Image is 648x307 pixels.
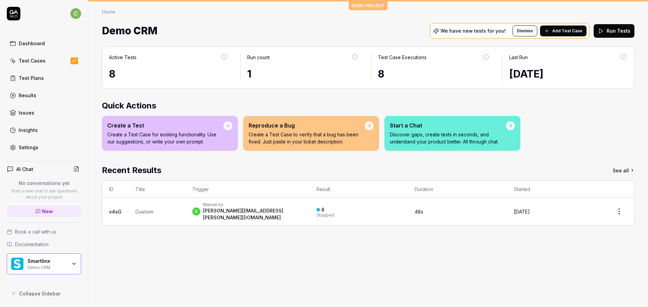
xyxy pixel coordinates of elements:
[109,66,228,82] div: 8
[321,207,324,213] div: 8
[28,264,67,270] div: Demo CRM
[509,68,543,80] time: [DATE]
[390,121,506,130] div: Start a Chat
[317,213,334,217] div: Stopped
[42,208,53,215] span: New
[249,131,365,145] p: Create a Test Case to verify that a bug has been fixed. Just paste in your ticket description.
[247,54,270,61] div: Run count
[102,100,634,112] h2: Quick Actions
[7,206,81,217] a: New
[102,164,161,176] h2: Recent Results
[109,54,137,61] div: Active Tests
[70,8,81,19] span: c
[19,92,36,99] div: Results
[440,29,506,33] p: We have new tests for you!
[19,40,45,47] div: Dashboard
[102,181,128,198] th: ID
[203,207,303,221] div: [PERSON_NAME][EMAIL_ADDRESS][PERSON_NAME][DOMAIN_NAME]
[415,209,423,215] time: 48s
[514,209,530,215] time: [DATE]
[378,54,427,61] div: Test Case Executions
[7,123,81,137] a: Insights
[16,166,33,173] h4: AI Chat
[19,126,38,134] div: Insights
[15,228,56,235] span: Book a call with us
[7,228,81,235] a: Book a call with us
[594,24,634,38] button: Run Tests
[7,141,81,154] a: Settings
[109,209,122,215] a: v4sG
[19,144,38,151] div: Settings
[19,57,46,64] div: Test Cases
[7,180,81,187] p: No conversations yet
[185,181,310,198] th: Trigger
[247,66,359,82] div: 1
[7,37,81,50] a: Dashboard
[107,121,223,130] div: Create a Test
[19,74,44,82] div: Test Plans
[19,109,34,116] div: Issues
[15,241,49,248] span: Documentation
[102,22,158,40] span: Demo CRM
[7,253,81,274] button: Smartlinx LogoSmartlinxDemo CRM
[408,181,507,198] th: Duration
[11,258,23,270] img: Smartlinx Logo
[7,287,81,300] button: Collapse Sidebar
[613,164,634,176] a: See all
[512,25,537,36] button: Dismiss
[507,181,604,198] th: Started
[7,89,81,102] a: Results
[7,188,81,200] p: Start a new chat to ask questions about your project
[128,181,185,198] th: Title
[249,121,365,130] div: Reproduce a Bug
[378,66,490,82] div: 8
[203,202,303,207] div: Manual by
[509,54,528,61] div: Last Run
[7,106,81,119] a: Issues
[192,207,200,216] span: v
[70,7,81,20] button: c
[102,8,115,15] div: Home
[552,28,582,34] span: Add Test Case
[7,241,81,248] a: Documentation
[135,209,153,215] span: Custom
[390,131,506,145] p: Discover gaps, create tests in seconds, and understand your product better. All through chat.
[7,71,81,85] a: Test Plans
[540,25,587,36] button: Add Test Case
[310,181,408,198] th: Result
[19,290,61,297] span: Collapse Sidebar
[107,131,223,145] p: Create a Test Case for existing functionality. Use our suggestions, or write your own prompt.
[28,258,67,264] div: Smartlinx
[7,54,81,67] a: Test Cases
